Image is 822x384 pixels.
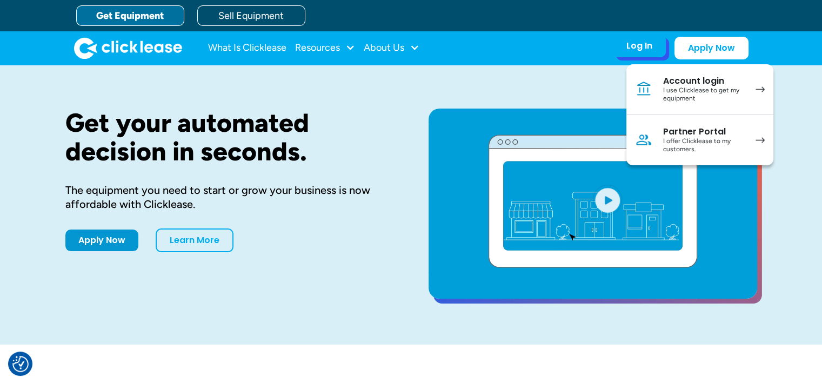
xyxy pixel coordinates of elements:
[156,228,233,252] a: Learn More
[295,37,355,59] div: Resources
[12,356,29,372] img: Revisit consent button
[756,86,765,92] img: arrow
[756,137,765,143] img: arrow
[663,137,745,154] div: I offer Clicklease to my customers.
[626,64,773,115] a: Account loginI use Clicklease to get my equipment
[65,230,138,251] a: Apply Now
[663,76,745,86] div: Account login
[429,109,757,299] a: open lightbox
[12,356,29,372] button: Consent Preferences
[626,41,652,51] div: Log In
[626,64,773,165] nav: Log In
[663,126,745,137] div: Partner Portal
[364,37,419,59] div: About Us
[674,37,749,59] a: Apply Now
[663,86,745,103] div: I use Clicklease to get my equipment
[635,80,652,98] img: Bank icon
[76,5,184,26] a: Get Equipment
[626,115,773,165] a: Partner PortalI offer Clicklease to my customers.
[65,109,394,166] h1: Get your automated decision in seconds.
[635,131,652,149] img: Person icon
[593,185,622,215] img: Blue play button logo on a light blue circular background
[74,37,182,59] a: home
[74,37,182,59] img: Clicklease logo
[208,37,286,59] a: What Is Clicklease
[65,183,394,211] div: The equipment you need to start or grow your business is now affordable with Clicklease.
[197,5,305,26] a: Sell Equipment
